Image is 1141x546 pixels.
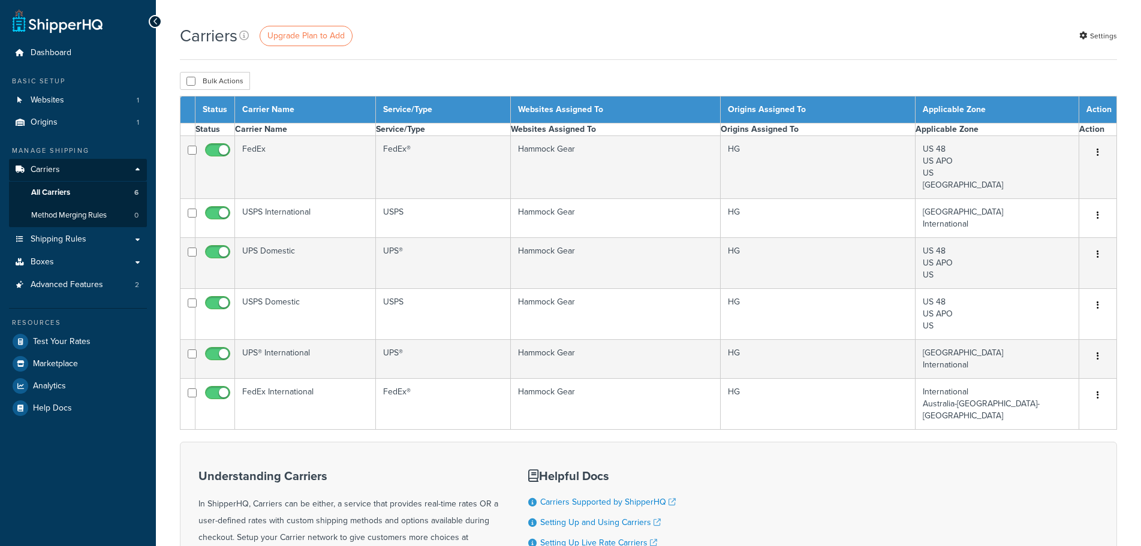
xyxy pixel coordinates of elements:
[9,251,147,273] a: Boxes
[31,48,71,58] span: Dashboard
[235,238,376,289] td: UPS Domestic
[9,159,147,227] li: Carriers
[376,379,511,430] td: FedEx®
[540,516,661,529] a: Setting Up and Using Carriers
[510,96,720,123] th: Websites Assigned To
[9,76,147,86] div: Basic Setup
[33,403,72,414] span: Help Docs
[235,96,376,123] th: Carrier Name
[9,274,147,296] li: Advanced Features
[376,238,511,289] td: UPS®
[540,496,676,508] a: Carriers Supported by ShipperHQ
[9,159,147,181] a: Carriers
[9,375,147,397] a: Analytics
[31,234,86,245] span: Shipping Rules
[720,199,915,238] td: HG
[9,318,147,328] div: Resources
[235,136,376,199] td: FedEx
[195,96,235,123] th: Status
[31,117,58,128] span: Origins
[376,340,511,379] td: UPS®
[135,280,139,290] span: 2
[510,238,720,289] td: Hammock Gear
[720,96,915,123] th: Origins Assigned To
[376,96,511,123] th: Service/Type
[9,146,147,156] div: Manage Shipping
[198,469,498,482] h3: Understanding Carriers
[916,123,1079,136] th: Applicable Zone
[235,123,376,136] th: Carrier Name
[260,26,353,46] a: Upgrade Plan to Add
[195,123,235,136] th: Status
[720,136,915,199] td: HG
[235,289,376,340] td: USPS Domestic
[720,238,915,289] td: HG
[137,95,139,105] span: 1
[9,228,147,251] a: Shipping Rules
[9,397,147,419] a: Help Docs
[9,89,147,111] a: Websites 1
[510,123,720,136] th: Websites Assigned To
[376,199,511,238] td: USPS
[33,359,78,369] span: Marketplace
[1079,123,1117,136] th: Action
[9,331,147,352] a: Test Your Rates
[720,123,915,136] th: Origins Assigned To
[134,210,139,221] span: 0
[9,204,147,227] li: Method Merging Rules
[376,289,511,340] td: USPS
[33,381,66,391] span: Analytics
[510,136,720,199] td: Hammock Gear
[9,89,147,111] li: Websites
[180,72,250,90] button: Bulk Actions
[31,95,64,105] span: Websites
[33,337,91,347] span: Test Your Rates
[916,238,1079,289] td: US 48 US APO US
[916,96,1079,123] th: Applicable Zone
[9,353,147,375] a: Marketplace
[510,340,720,379] td: Hammock Gear
[31,257,54,267] span: Boxes
[31,280,103,290] span: Advanced Features
[9,111,147,134] li: Origins
[267,29,345,42] span: Upgrade Plan to Add
[9,274,147,296] a: Advanced Features 2
[235,199,376,238] td: USPS International
[137,117,139,128] span: 1
[510,289,720,340] td: Hammock Gear
[31,210,107,221] span: Method Merging Rules
[916,289,1079,340] td: US 48 US APO US
[916,379,1079,430] td: International Australia-[GEOGRAPHIC_DATA]-[GEOGRAPHIC_DATA]
[134,188,139,198] span: 6
[235,340,376,379] td: UPS® International
[1079,96,1117,123] th: Action
[180,24,237,47] h1: Carriers
[720,289,915,340] td: HG
[9,111,147,134] a: Origins 1
[13,9,103,33] a: ShipperHQ Home
[528,469,685,482] h3: Helpful Docs
[720,379,915,430] td: HG
[510,379,720,430] td: Hammock Gear
[916,340,1079,379] td: [GEOGRAPHIC_DATA] International
[235,379,376,430] td: FedEx International
[376,136,511,199] td: FedEx®
[9,182,147,204] a: All Carriers 6
[376,123,511,136] th: Service/Type
[916,136,1079,199] td: US 48 US APO US [GEOGRAPHIC_DATA]
[510,199,720,238] td: Hammock Gear
[9,182,147,204] li: All Carriers
[1079,28,1117,44] a: Settings
[720,340,915,379] td: HG
[31,165,60,175] span: Carriers
[31,188,70,198] span: All Carriers
[9,204,147,227] a: Method Merging Rules 0
[9,42,147,64] a: Dashboard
